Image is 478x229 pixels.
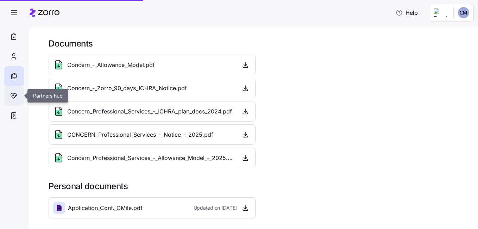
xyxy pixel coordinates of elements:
span: Concern_-_Allowance_Model.pdf [67,61,155,69]
span: Updated on [DATE] [194,204,237,211]
button: Help [390,6,423,20]
span: Concern_Professional_Services_-_Allowance_Model_-_2025.pdf [67,154,234,162]
span: Concern_Professional_Services_-_ICHRA_plan_docs_2024.pdf [67,107,232,116]
span: Application_Conf._CMile.pdf [68,204,143,212]
span: Help [396,8,418,17]
h1: Documents [49,38,468,49]
img: Employer logo [434,8,448,17]
img: c1461d6376370ef1e3ee002ffc571ab6 [458,7,469,18]
span: Concern_-_Zorro_90_days_ICHRA_Notice.pdf [67,84,187,93]
h1: Personal documents [49,181,468,192]
span: CONCERN_Professional_Services_-_Notice_-_2025.pdf [67,130,213,139]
